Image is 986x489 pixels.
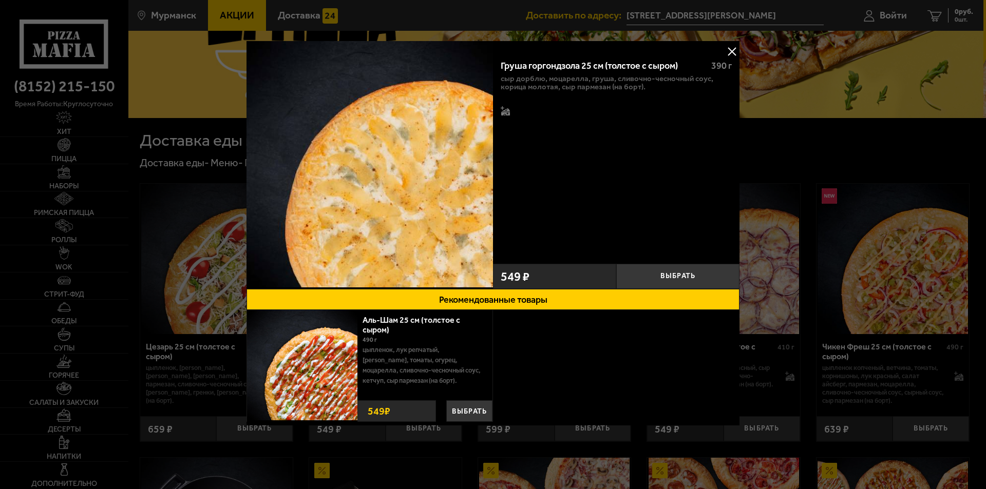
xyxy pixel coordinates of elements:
button: Выбрать [616,264,739,289]
div: Груша горгондзола 25 см (толстое с сыром) [501,61,703,72]
p: цыпленок, лук репчатый, [PERSON_NAME], томаты, огурец, моцарелла, сливочно-чесночный соус, кетчуп... [363,345,485,386]
strong: 549 ₽ [365,401,393,421]
a: Аль-Шам 25 см (толстое с сыром) [363,315,460,335]
span: 390 г [711,60,732,71]
p: сыр дорблю, моцарелла, груша, сливочно-чесночный соус, корица молотая, сыр пармезан (на борт). [501,74,732,91]
button: Рекомендованные товары [246,289,739,310]
span: 490 г [363,336,377,343]
img: Груша горгондзола 25 см (толстое с сыром) [246,41,493,287]
a: Груша горгондзола 25 см (толстое с сыром) [246,41,493,289]
button: Выбрать [446,400,492,422]
span: 549 ₽ [501,270,529,283]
